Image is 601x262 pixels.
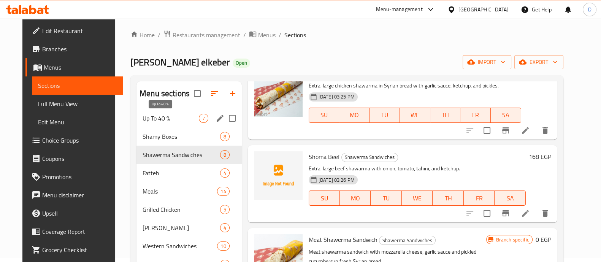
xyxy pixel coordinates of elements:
[143,150,220,159] span: Shawerma Sandwiches
[25,40,123,58] a: Branches
[436,193,460,204] span: TH
[430,108,461,123] button: TH
[520,57,557,67] span: export
[460,108,491,123] button: FR
[25,22,123,40] a: Edit Restaurant
[493,236,532,243] span: Branch specific
[343,193,368,204] span: MO
[284,30,306,40] span: Sections
[233,59,250,68] div: Open
[495,191,525,206] button: SA
[42,154,117,163] span: Coupons
[217,187,229,196] div: items
[25,222,123,241] a: Coverage Report
[463,110,488,121] span: FR
[342,110,366,121] span: MO
[316,93,358,100] span: [DATE] 03:25 PM
[143,132,220,141] span: Shamy Boxes
[467,193,492,204] span: FR
[143,223,220,232] div: Maria
[433,191,463,206] button: TH
[136,182,242,200] div: Meals14
[374,193,398,204] span: TU
[220,168,230,178] div: items
[32,113,123,131] a: Edit Menu
[42,136,117,145] span: Choice Groups
[42,227,117,236] span: Coverage Report
[38,118,117,127] span: Edit Menu
[369,108,400,123] button: TU
[249,30,276,40] a: Menus
[373,110,397,121] span: TU
[341,153,398,162] div: Shawerma Sandwiches
[173,30,240,40] span: Restaurants management
[136,237,242,255] div: Western Sandwiches10
[340,191,371,206] button: MO
[25,204,123,222] a: Upsell
[143,205,220,214] span: Grilled Chicken
[143,187,217,196] div: Meals
[205,84,224,103] span: Sort sections
[529,151,551,162] h6: 168 EGP
[214,113,226,124] button: edit
[42,26,117,35] span: Edit Restaurant
[464,191,495,206] button: FR
[220,151,229,159] span: 8
[491,108,521,123] button: SA
[42,191,117,200] span: Menu disclaimer
[376,5,423,14] div: Menu-management
[220,170,229,177] span: 4
[458,5,509,14] div: [GEOGRAPHIC_DATA]
[163,30,240,40] a: Restaurants management
[371,191,401,206] button: TU
[403,110,427,121] span: WE
[25,149,123,168] a: Coupons
[463,55,511,69] button: import
[521,209,530,218] a: Edit menu item
[309,151,340,162] span: Shoma Beef
[130,30,563,40] nav: breadcrumb
[254,68,303,117] img: Shoma Chicken
[217,243,229,250] span: 10
[25,186,123,204] a: Menu disclaimer
[143,241,217,251] span: Western Sandwiches
[42,245,117,254] span: Grocery Checklist
[136,200,242,219] div: Grilled Chicken5
[536,204,554,222] button: delete
[220,150,230,159] div: items
[479,122,495,138] span: Select to update
[130,54,230,71] span: [PERSON_NAME] elkeber
[312,193,337,204] span: SU
[402,191,433,206] button: WE
[42,44,117,54] span: Branches
[220,223,230,232] div: items
[469,57,505,67] span: import
[433,110,458,121] span: TH
[309,234,377,245] span: Meat Shawerma Sandwich
[279,30,281,40] li: /
[536,234,551,245] h6: 0 EGP
[220,205,230,214] div: items
[220,224,229,232] span: 4
[25,168,123,186] a: Promotions
[42,209,117,218] span: Upsell
[25,131,123,149] a: Choice Groups
[199,114,208,123] div: items
[379,236,436,245] div: Shawerma Sandwiches
[130,30,155,40] a: Home
[136,109,242,127] div: Up To 40 %7edit
[498,193,522,204] span: SA
[199,115,208,122] span: 7
[189,86,205,102] span: Select all sections
[254,151,303,200] img: Shoma Beef
[140,88,190,99] h2: Menu sections
[309,164,526,173] p: Extra-large beef shawarma with onion, tomato, tahini, and ketchup.
[316,176,358,184] span: [DATE] 03:26 PM
[309,81,521,91] p: Extra-large chicken shawarma in Syrian bread with garlic sauce, ketchup, and pickles.
[217,241,229,251] div: items
[217,188,229,195] span: 14
[42,172,117,181] span: Promotions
